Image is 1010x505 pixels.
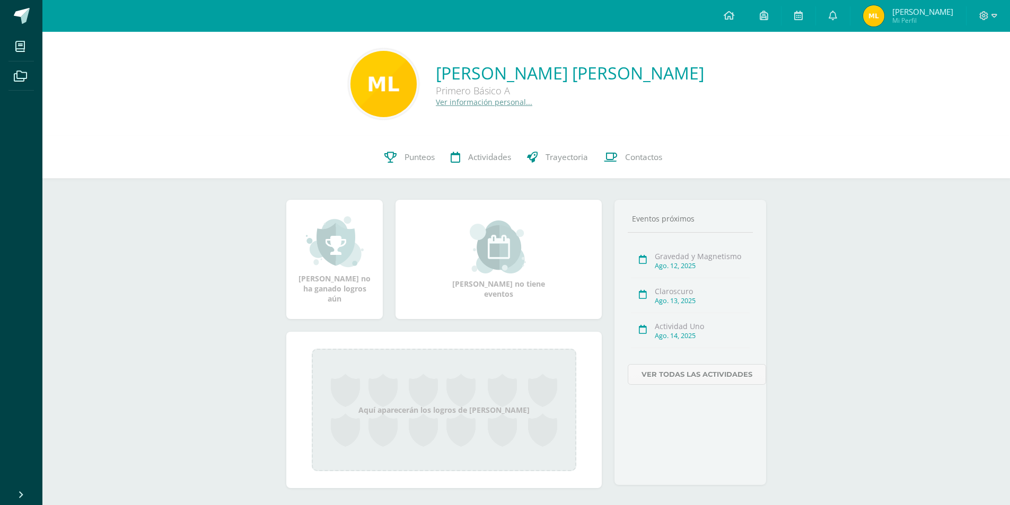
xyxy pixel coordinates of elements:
a: Punteos [376,136,443,179]
div: [PERSON_NAME] no ha ganado logros aún [297,215,372,304]
div: Gravedad y Magnetismo [655,251,750,261]
a: Actividades [443,136,519,179]
div: Ago. 12, 2025 [655,261,750,270]
a: Trayectoria [519,136,596,179]
div: [PERSON_NAME] no tiene eventos [446,220,552,299]
img: 58986400fab78c4f9f181ad615e22f08.png [863,5,884,26]
span: Punteos [405,152,435,163]
a: Ver todas las actividades [628,364,766,385]
div: Ago. 13, 2025 [655,296,750,305]
div: Ago. 14, 2025 [655,331,750,340]
a: Ver información personal... [436,97,532,107]
span: [PERSON_NAME] [892,6,953,17]
div: Primero Básico A [436,84,704,97]
div: Claroscuro [655,286,750,296]
a: [PERSON_NAME] [PERSON_NAME] [436,61,704,84]
span: Trayectoria [546,152,588,163]
a: Contactos [596,136,670,179]
span: Actividades [468,152,511,163]
img: achievement_small.png [306,215,364,268]
div: Aquí aparecerán los logros de [PERSON_NAME] [312,349,576,471]
div: Eventos próximos [628,214,753,224]
span: Mi Perfil [892,16,953,25]
img: event_small.png [470,220,528,273]
div: Actividad Uno [655,321,750,331]
img: 6ef2c4acdd8d75e64f2b28f6d3d13e40.png [350,51,417,117]
span: Contactos [625,152,662,163]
